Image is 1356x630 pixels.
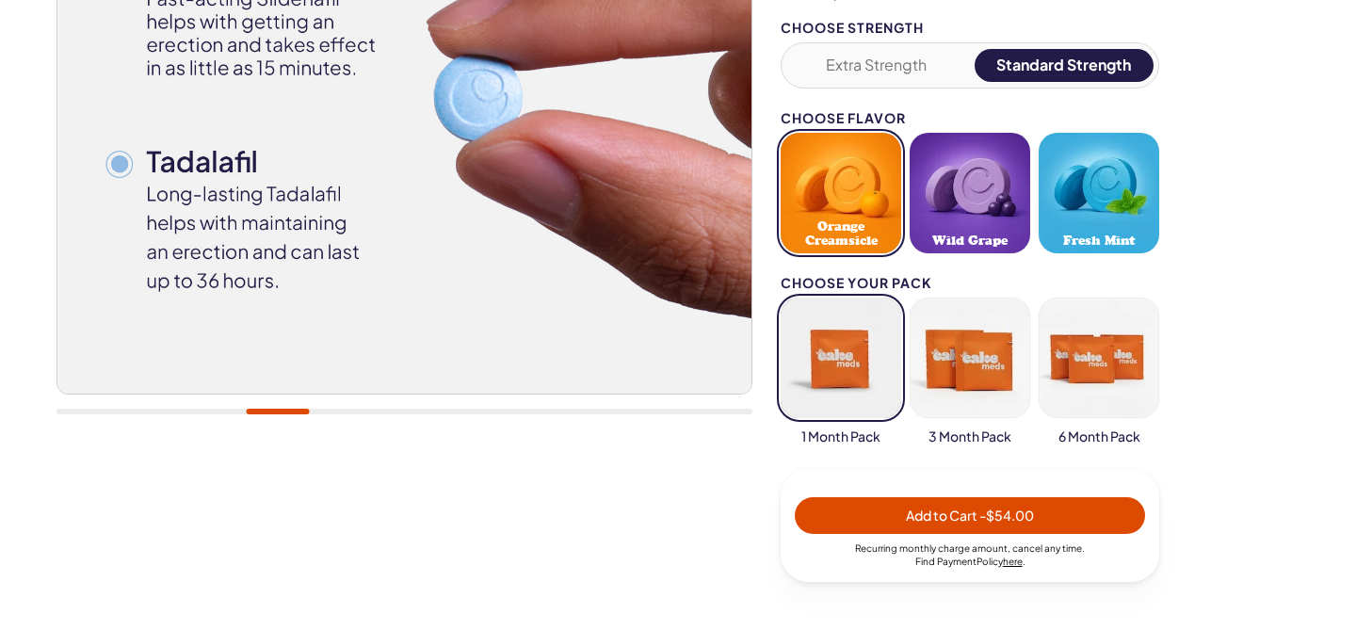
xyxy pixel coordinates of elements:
button: Add to Cart -$54.00 [795,497,1145,534]
span: Add to Cart [906,507,1034,524]
button: Extra Strength [786,49,966,82]
div: Choose Flavor [781,111,1159,125]
div: Choose your pack [781,276,1159,290]
span: Find Payment [915,556,977,567]
span: Orange Creamsicle [786,219,896,248]
div: Recurring monthly charge amount , cancel any time. Policy . [795,541,1145,568]
span: Wild Grape [932,234,1008,248]
button: Standard Strength [975,49,1154,82]
span: - $54.00 [979,507,1034,524]
span: 3 Month Pack [928,428,1011,446]
span: 6 Month Pack [1058,428,1140,446]
span: 1 Month Pack [801,428,880,446]
a: here [1003,556,1023,567]
span: Fresh Mint [1063,234,1135,248]
div: Choose Strength [781,21,1159,35]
